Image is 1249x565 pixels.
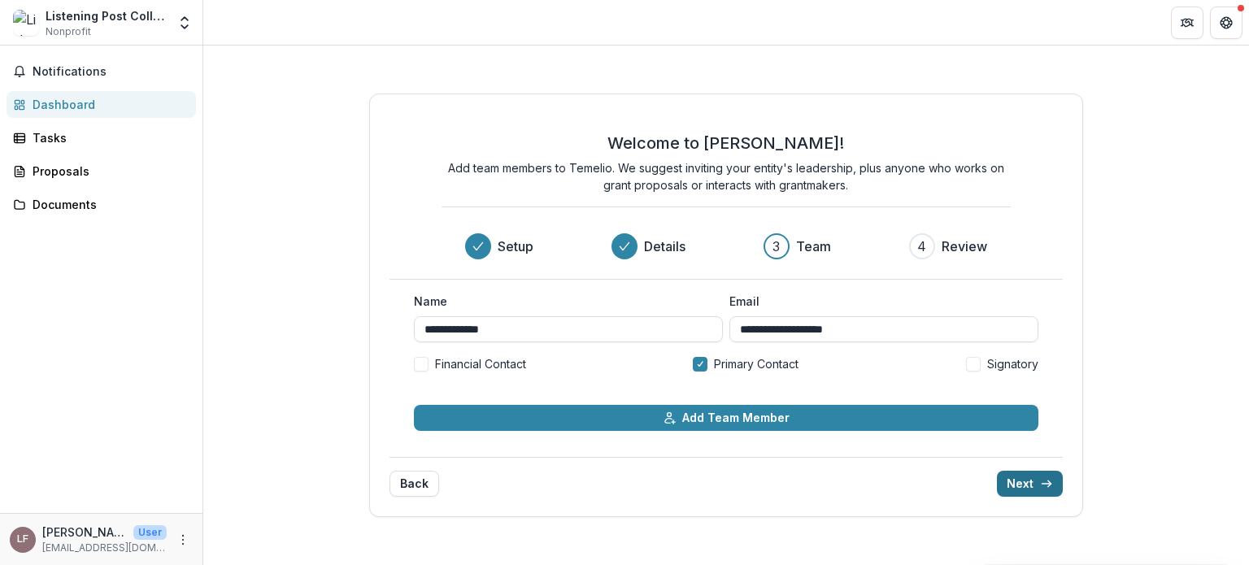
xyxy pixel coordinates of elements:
button: Add Team Member [414,405,1038,431]
div: Progress [465,233,987,259]
a: Tasks [7,124,196,151]
div: 3 [772,237,780,256]
span: Nonprofit [46,24,91,39]
p: User [133,525,167,540]
div: Listening Post Collective (project of Internews Network) [46,7,167,24]
p: [EMAIL_ADDRESS][DOMAIN_NAME] [42,541,167,555]
div: Lena Fultz [17,534,28,545]
div: Documents [33,196,183,213]
p: [PERSON_NAME] [42,524,127,541]
h3: Setup [498,237,533,256]
label: Name [414,293,713,310]
div: Dashboard [33,96,183,113]
h3: Details [644,237,685,256]
span: Primary Contact [714,355,799,372]
span: Notifications [33,65,189,79]
div: Proposals [33,163,183,180]
button: Get Help [1210,7,1242,39]
p: Add team members to Temelio. We suggest inviting your entity's leadership, plus anyone who works ... [442,159,1011,193]
button: Back [389,471,439,497]
a: Documents [7,191,196,218]
button: Partners [1171,7,1203,39]
span: Signatory [987,355,1038,372]
button: Next [997,471,1063,497]
div: 4 [917,237,926,256]
label: Email [729,293,1029,310]
img: Listening Post Collective (project of Internews Network) [13,10,39,36]
a: Proposals [7,158,196,185]
a: Dashboard [7,91,196,118]
h3: Team [796,237,831,256]
button: Open entity switcher [173,7,196,39]
h3: Review [942,237,987,256]
div: Tasks [33,129,183,146]
button: More [173,530,193,550]
span: Financial Contact [435,355,526,372]
button: Notifications [7,59,196,85]
h2: Welcome to [PERSON_NAME]! [607,133,844,153]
